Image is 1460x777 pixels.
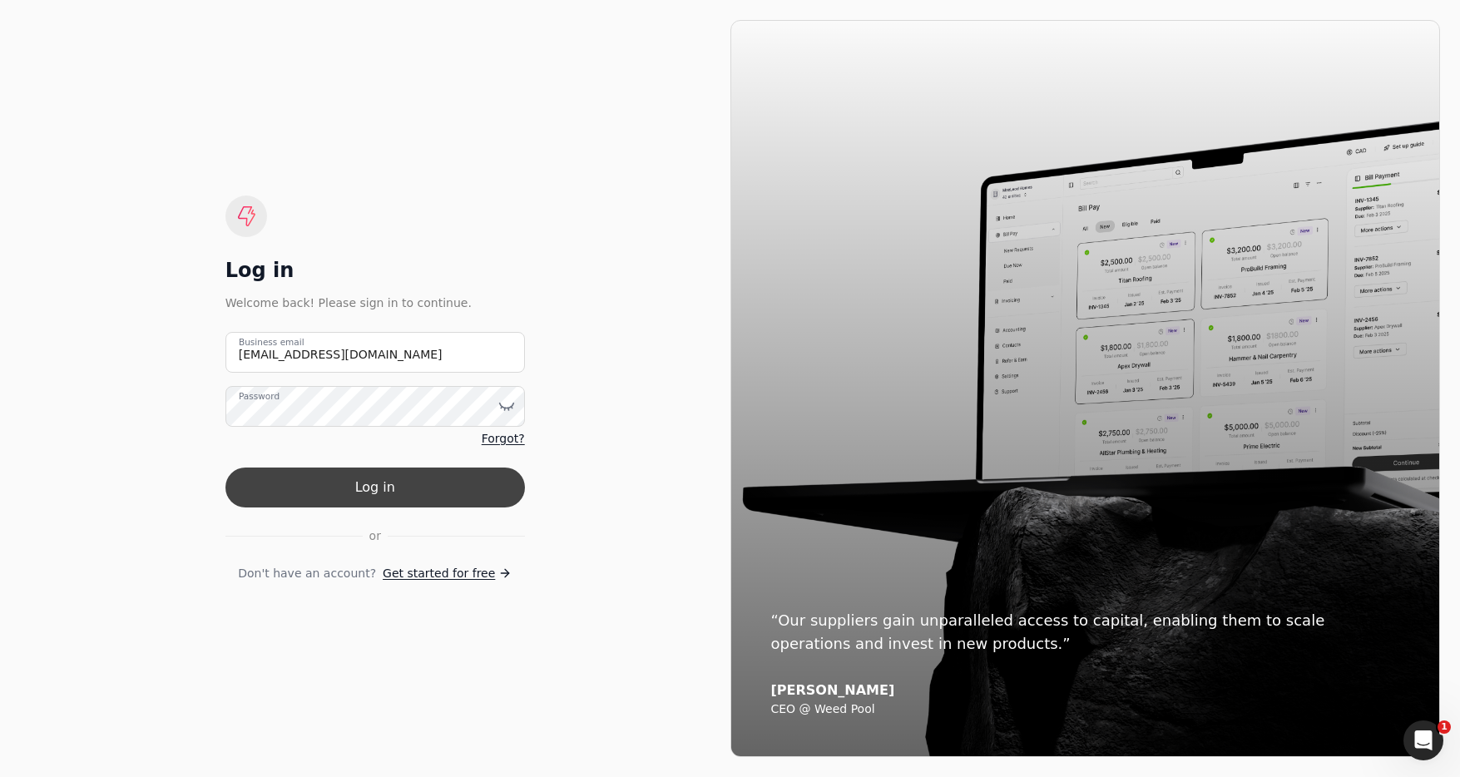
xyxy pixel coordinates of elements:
[239,389,280,403] label: Password
[771,682,1400,699] div: [PERSON_NAME]
[383,565,512,582] a: Get started for free
[369,527,381,545] span: or
[1438,720,1451,734] span: 1
[225,468,525,507] button: Log in
[225,294,525,312] div: Welcome back! Please sign in to continue.
[238,565,376,582] span: Don't have an account?
[1403,720,1443,760] iframe: Intercom live chat
[771,702,1400,717] div: CEO @ Weed Pool
[239,335,304,349] label: Business email
[771,609,1400,656] div: “Our suppliers gain unparalleled access to capital, enabling them to scale operations and invest ...
[225,257,525,284] div: Log in
[383,565,495,582] span: Get started for free
[482,430,525,448] a: Forgot?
